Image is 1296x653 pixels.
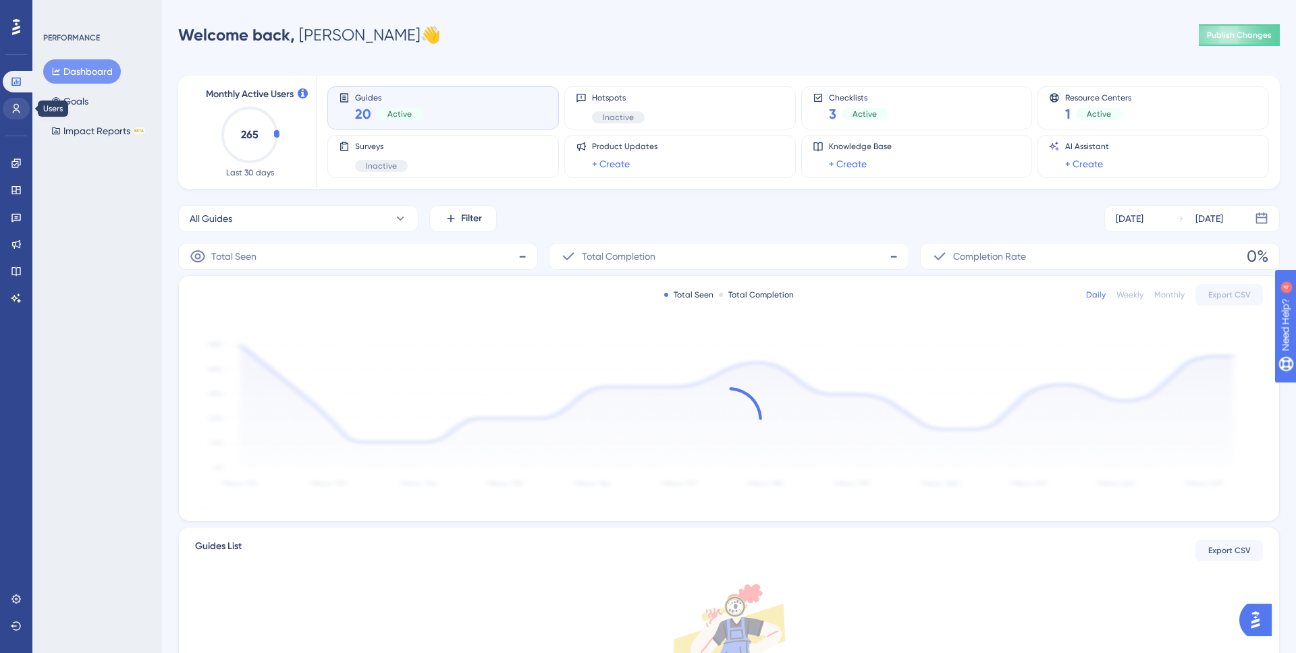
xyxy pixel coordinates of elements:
div: [PERSON_NAME] 👋 [178,24,441,46]
div: 4 [94,7,98,18]
button: Dashboard [43,59,121,84]
div: PERFORMANCE [43,32,100,43]
span: Publish Changes [1207,30,1272,40]
span: Inactive [366,161,397,171]
span: - [518,246,526,267]
span: 0% [1247,246,1268,267]
span: Knowledge Base [829,141,892,152]
button: Goals [43,89,97,113]
span: 1 [1065,105,1071,123]
span: Inactive [603,112,634,123]
span: Export CSV [1208,289,1251,300]
button: Filter [429,205,497,232]
span: Last 30 days [226,167,274,178]
span: Hotspots [592,92,645,103]
text: 265 [241,128,259,141]
span: Filter [461,210,482,227]
span: Active [387,109,412,119]
a: + Create [592,156,630,172]
span: All Guides [190,210,232,227]
button: All Guides [178,205,418,232]
span: AI Assistant [1065,141,1109,152]
span: Surveys [355,141,408,152]
span: Total Seen [211,248,256,264]
span: Active [853,109,877,119]
div: [DATE] [1116,210,1143,227]
div: Total Completion [719,289,794,300]
a: + Create [1065,156,1103,172]
button: Publish Changes [1199,24,1280,46]
div: Daily [1086,289,1106,300]
span: Welcome back, [178,25,295,45]
span: Export CSV [1208,545,1251,556]
div: BETA [133,127,145,134]
span: Guides List [195,538,242,563]
div: Weekly [1116,289,1143,300]
div: [DATE] [1195,210,1223,227]
div: Monthly [1154,289,1185,300]
button: Impact ReportsBETA [43,119,153,143]
span: Checklists [829,92,888,102]
span: Completion Rate [953,248,1026,264]
button: Export CSV [1195,540,1263,561]
span: 20 [355,105,371,123]
div: Total Seen [664,289,713,300]
span: Monthly Active Users [206,86,294,103]
iframe: UserGuiding AI Assistant Launcher [1239,600,1280,640]
span: Resource Centers [1065,92,1131,102]
span: Product Updates [592,141,657,152]
span: - [890,246,898,267]
span: Active [1087,109,1111,119]
button: Export CSV [1195,284,1263,306]
span: 3 [829,105,836,123]
span: Need Help? [32,3,84,20]
span: Guides [355,92,423,102]
span: Total Completion [582,248,655,264]
a: + Create [829,156,867,172]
